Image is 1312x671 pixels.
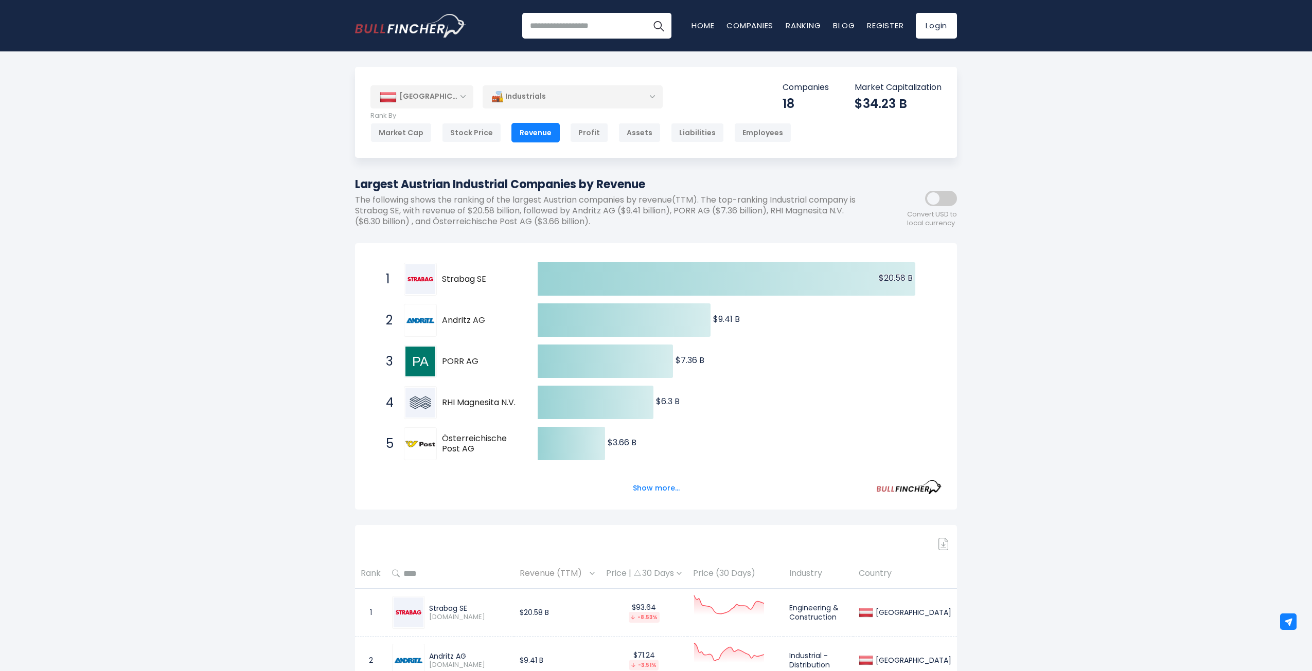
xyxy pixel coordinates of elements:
[606,568,682,579] div: Price | 30 Days
[867,20,903,31] a: Register
[873,608,951,617] div: [GEOGRAPHIC_DATA]
[629,612,660,623] div: -8.53%
[916,13,957,39] a: Login
[355,14,466,38] img: Bullfincher logo
[429,604,508,613] div: Strabag SE
[405,441,435,447] img: Österreichische Post AG
[405,264,435,294] img: Strabag SE
[381,312,391,329] span: 2
[381,435,391,452] span: 5
[405,388,435,418] img: RHI Magnesita N.V.
[784,589,853,637] td: Engineering & Construction
[520,566,587,582] span: Revenue (TTM)
[355,195,864,227] p: The following shows the ranking of the largest Austrian companies by revenue(TTM). The top-rankin...
[618,123,661,142] div: Assets
[629,660,659,670] div: -3.51%
[692,20,714,31] a: Home
[656,395,680,407] text: $6.3 B
[370,112,791,120] p: Rank By
[442,123,501,142] div: Stock Price
[783,82,829,93] p: Companies
[514,589,600,637] td: $20.58 B
[511,123,560,142] div: Revenue
[833,20,855,31] a: Blog
[394,657,423,664] img: ANDR.VI.png
[606,650,682,670] div: $71.24
[783,96,829,112] div: 18
[786,20,821,31] a: Ranking
[370,123,432,142] div: Market Cap
[646,13,671,39] button: Search
[855,82,942,93] p: Market Capitalization
[381,270,391,288] span: 1
[855,96,942,112] div: $34.23 B
[405,317,435,324] img: Andritz AG
[381,394,391,411] span: 4
[429,651,508,661] div: Andritz AG
[355,558,386,589] th: Rank
[429,661,508,669] span: [DOMAIN_NAME]
[442,315,520,326] span: Andritz AG
[671,123,724,142] div: Liabilities
[873,656,951,665] div: [GEOGRAPHIC_DATA]
[355,14,466,38] a: Go to homepage
[627,480,686,497] button: Show more...
[394,597,423,627] img: STR.VI.png
[429,613,508,622] span: [DOMAIN_NAME]
[726,20,773,31] a: Companies
[442,274,520,285] span: Strabag SE
[442,433,520,455] span: Österreichische Post AG
[734,123,791,142] div: Employees
[405,347,435,376] img: PORR AG
[355,176,864,193] h1: Largest Austrian Industrial Companies by Revenue
[608,437,636,448] text: $3.66 B
[853,558,957,589] th: Country
[381,353,391,370] span: 3
[676,354,704,366] text: $7.36 B
[570,123,608,142] div: Profit
[355,589,386,637] td: 1
[879,272,913,284] text: $20.58 B
[713,313,740,325] text: $9.41 B
[370,85,473,108] div: [GEOGRAPHIC_DATA]
[483,85,663,108] div: Industrials
[784,558,853,589] th: Industry
[687,558,784,589] th: Price (30 Days)
[442,397,520,408] span: RHI Magnesita N.V.
[606,603,682,623] div: $93.64
[907,210,957,228] span: Convert USD to local currency
[442,356,520,367] span: PORR AG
